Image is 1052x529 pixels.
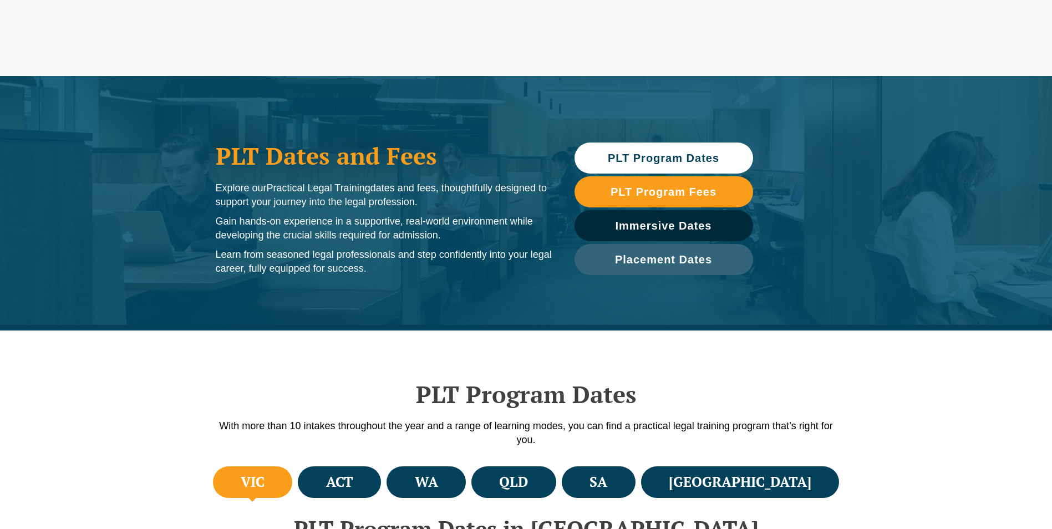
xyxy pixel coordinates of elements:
a: Placement Dates [575,244,753,275]
p: With more than 10 intakes throughout the year and a range of learning modes, you can find a pract... [210,419,842,447]
h4: WA [415,473,438,491]
h2: PLT Program Dates [210,380,842,408]
h1: PLT Dates and Fees [216,142,552,170]
span: PLT Program Dates [608,152,719,164]
a: Immersive Dates [575,210,753,241]
a: PLT Program Dates [575,143,753,174]
h4: VIC [241,473,265,491]
h4: ACT [326,473,353,491]
p: Learn from seasoned legal professionals and step confidently into your legal career, fully equipp... [216,248,552,276]
p: Explore our dates and fees, thoughtfully designed to support your journey into the legal profession. [216,181,552,209]
span: Immersive Dates [616,220,712,231]
a: PLT Program Fees [575,176,753,207]
span: Practical Legal Training [267,182,370,194]
p: Gain hands-on experience in a supportive, real-world environment while developing the crucial ski... [216,215,552,242]
span: PLT Program Fees [611,186,716,197]
h4: SA [589,473,607,491]
h4: [GEOGRAPHIC_DATA] [669,473,811,491]
span: Placement Dates [615,254,712,265]
h4: QLD [499,473,528,491]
